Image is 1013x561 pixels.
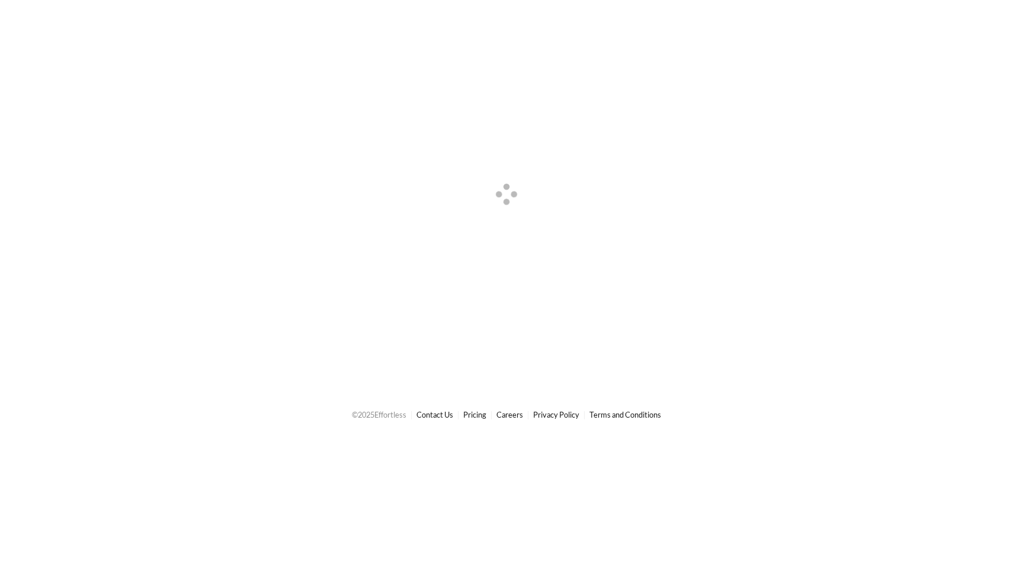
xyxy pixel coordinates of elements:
a: Terms and Conditions [589,410,661,419]
a: Contact Us [416,410,453,419]
a: Pricing [463,410,486,419]
a: Privacy Policy [533,410,579,419]
a: Careers [496,410,523,419]
span: © 2025 Effortless [352,410,406,419]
